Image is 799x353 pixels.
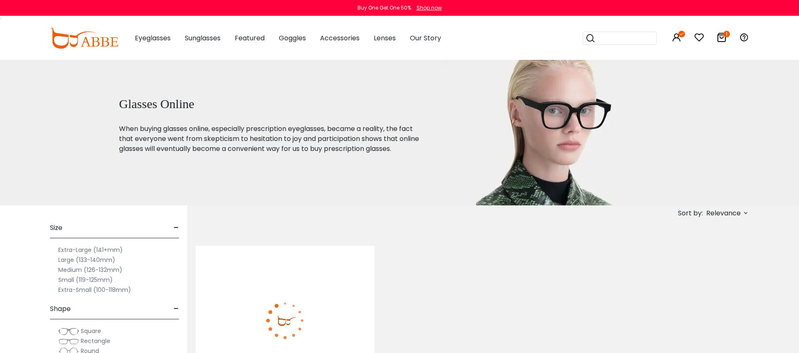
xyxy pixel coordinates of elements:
[185,33,221,43] span: Sunglasses
[58,265,122,275] label: Medium (126-132mm)
[119,124,422,154] p: When buying glasses online, especially prescription eyeglasses, became a reality, the fact that e...
[58,337,79,346] img: Rectangle.png
[723,31,730,37] i: 1
[58,327,79,336] img: Square.png
[706,206,741,221] span: Relevance
[374,33,396,43] span: Lenses
[58,245,123,255] label: Extra-Large (141+mm)
[81,337,110,345] span: Rectangle
[320,33,360,43] span: Accessories
[412,4,442,11] a: Shop now
[443,60,654,205] img: glasses online
[58,255,115,265] label: Large (133-140mm)
[717,34,727,44] a: 1
[235,33,265,43] span: Featured
[58,275,113,285] label: Small (119-125mm)
[279,33,306,43] span: Goggles
[174,218,179,238] span: -
[50,28,118,49] img: abbeglasses.com
[81,327,101,335] span: Square
[417,4,442,12] div: Shop now
[357,4,411,12] div: Buy One Get One 50%
[410,33,441,43] span: Our Story
[58,285,131,295] label: Extra-Small (100-118mm)
[135,33,171,43] span: Eyeglasses
[119,96,422,111] h1: Glasses Online
[50,299,71,319] span: Shape
[678,208,703,218] span: Sort by:
[50,218,62,238] span: Size
[174,299,179,319] span: -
